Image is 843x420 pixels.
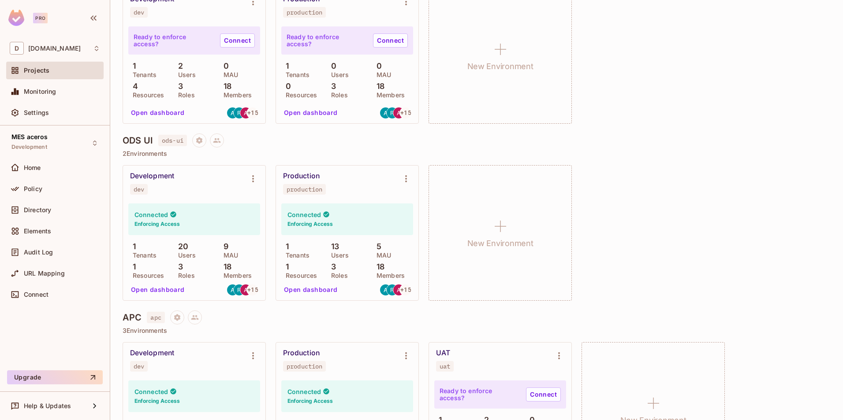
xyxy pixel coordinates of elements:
[372,272,405,279] p: Members
[234,107,245,118] img: rmacotela@deacero.com
[440,387,519,402] p: Ready to enforce access?
[219,262,231,271] p: 18
[219,71,238,78] p: MAU
[8,10,24,26] img: SReyMgAAAABJRU5ErkJggg==
[372,252,391,259] p: MAU
[234,284,245,295] img: rmacotela@deacero.com
[372,242,381,251] p: 5
[467,237,533,250] h1: New Environment
[134,33,213,48] p: Ready to enforce access?
[128,252,157,259] p: Tenants
[380,284,391,295] img: aames@deacero.com
[28,45,81,52] span: Workspace: deacero.com
[174,242,188,251] p: 20
[134,363,144,370] div: dev
[24,67,49,74] span: Projects
[174,262,183,271] p: 3
[174,62,183,70] p: 2
[219,82,231,91] p: 18
[219,92,252,99] p: Members
[244,347,262,365] button: Environment settings
[7,370,103,384] button: Upgrade
[327,92,348,99] p: Roles
[387,284,398,295] img: rmacotela@deacero.com
[400,110,411,116] span: + 15
[283,172,320,181] div: Production
[373,33,408,48] a: Connect
[128,92,164,99] p: Resources
[327,272,348,279] p: Roles
[372,71,391,78] p: MAU
[281,252,310,259] p: Tenants
[287,363,322,370] div: production
[192,138,206,146] span: Project settings
[219,242,228,251] p: 9
[526,387,561,402] a: Connect
[393,284,404,295] img: antdia@deacero.com
[397,347,415,365] button: Environment settings
[380,107,391,118] img: aames@deacero.com
[281,82,291,91] p: 0
[174,82,183,91] p: 3
[174,252,196,259] p: Users
[440,363,450,370] div: uat
[24,402,71,409] span: Help & Updates
[10,42,24,55] span: D
[24,164,41,171] span: Home
[372,82,384,91] p: 18
[436,349,450,357] div: UAT
[130,172,174,181] div: Development
[281,62,289,70] p: 1
[327,62,336,70] p: 0
[11,144,47,151] span: Development
[170,315,184,323] span: Project settings
[128,272,164,279] p: Resources
[174,272,195,279] p: Roles
[397,170,415,188] button: Environment settings
[400,287,411,293] span: + 15
[123,135,153,146] h4: ODS UI
[123,312,142,323] h4: APC
[550,347,568,365] button: Environment settings
[247,110,258,116] span: + 15
[327,82,336,91] p: 3
[372,62,382,70] p: 0
[134,186,144,193] div: dev
[128,82,138,91] p: 4
[281,242,289,251] p: 1
[393,107,404,118] img: antdia@deacero.com
[128,71,157,78] p: Tenants
[127,106,188,120] button: Open dashboard
[287,397,333,405] h6: Enforcing Access
[24,185,42,192] span: Policy
[220,33,255,48] a: Connect
[134,387,168,396] h4: Connected
[174,92,195,99] p: Roles
[134,397,180,405] h6: Enforcing Access
[327,242,339,251] p: 13
[281,262,289,271] p: 1
[467,60,533,73] h1: New Environment
[130,349,174,357] div: Development
[372,262,384,271] p: 18
[24,228,51,235] span: Elements
[24,270,65,277] span: URL Mapping
[327,262,336,271] p: 3
[287,9,322,16] div: production
[240,284,251,295] img: antdia@deacero.com
[24,206,51,214] span: Directory
[134,220,180,228] h6: Enforcing Access
[281,272,317,279] p: Resources
[227,284,238,295] img: aames@deacero.com
[287,220,333,228] h6: Enforcing Access
[247,287,258,293] span: + 15
[219,272,252,279] p: Members
[128,262,136,271] p: 1
[287,210,321,219] h4: Connected
[280,106,341,120] button: Open dashboard
[283,349,320,357] div: Production
[287,186,322,193] div: production
[227,107,238,118] img: aames@deacero.com
[387,107,398,118] img: rmacotela@deacero.com
[24,109,49,116] span: Settings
